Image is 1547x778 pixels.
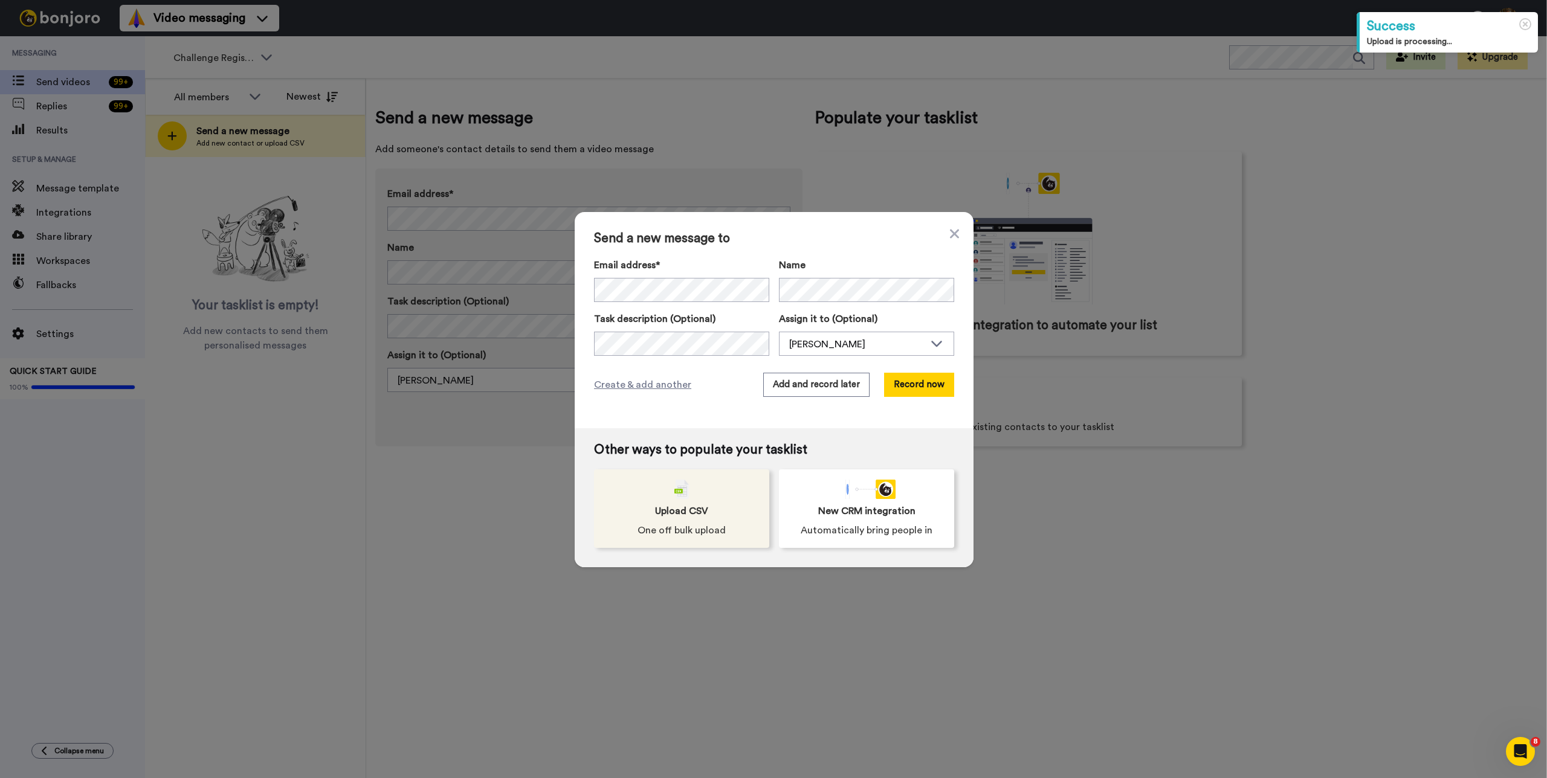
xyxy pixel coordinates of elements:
[655,504,708,518] span: Upload CSV
[838,480,896,499] div: animation
[594,231,954,246] span: Send a new message to
[1506,737,1535,766] iframe: Intercom live chat
[674,480,689,499] img: csv-grey.png
[884,373,954,397] button: Record now
[594,312,769,326] label: Task description (Optional)
[779,258,806,272] span: Name
[594,258,769,272] label: Email address*
[594,443,954,457] span: Other ways to populate your tasklist
[1367,36,1531,48] div: Upload is processing...
[801,523,932,538] span: Automatically bring people in
[818,504,916,518] span: New CRM integration
[638,523,726,538] span: One off bulk upload
[779,312,954,326] label: Assign it to (Optional)
[763,373,870,397] button: Add and record later
[789,337,925,352] div: [PERSON_NAME]
[594,378,691,392] span: Create & add another
[1531,737,1540,747] span: 8
[1367,17,1531,36] div: Success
